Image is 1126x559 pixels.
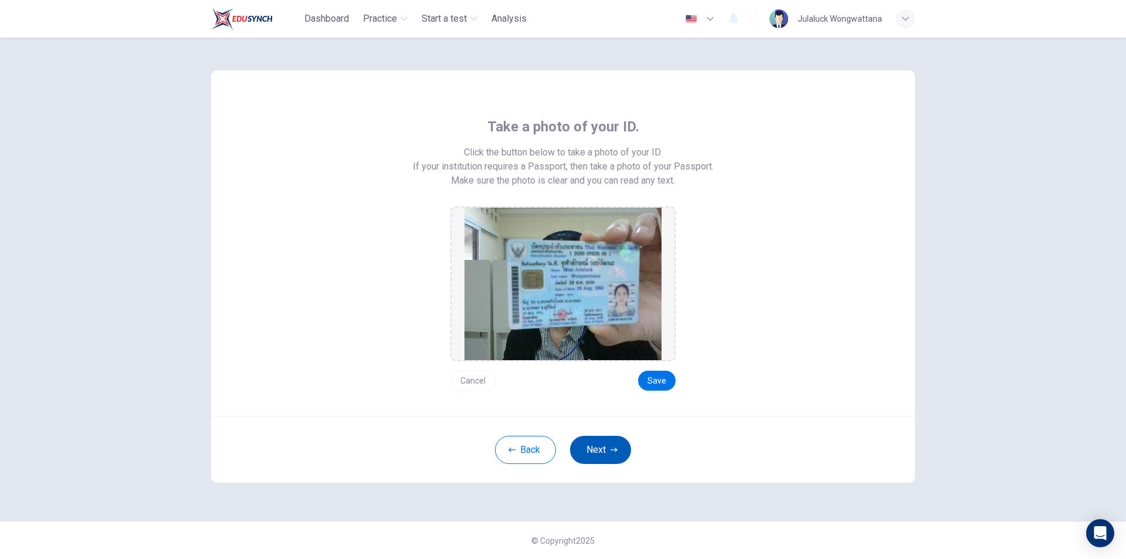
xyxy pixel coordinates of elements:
div: Julaluck Wongwattana [798,12,882,26]
a: Train Test logo [211,7,300,31]
span: Start a test [422,12,467,26]
button: Cancel [450,371,496,391]
div: Open Intercom Messenger [1086,519,1114,547]
img: Train Test logo [211,7,273,31]
span: Click the button below to take a photo of your ID. If your institution requires a Passport, then ... [413,145,714,174]
button: Save [638,371,676,391]
img: Profile picture [769,9,788,28]
button: Start a test [417,8,482,29]
img: preview screemshot [464,208,662,360]
button: Practice [358,8,412,29]
button: Dashboard [300,8,354,29]
span: Make sure the photo is clear and you can read any text. [451,174,675,188]
button: Back [495,436,556,464]
span: Take a photo of your ID. [487,117,639,136]
button: Next [570,436,631,464]
img: en [684,15,698,23]
span: © Copyright 2025 [531,536,595,546]
button: Analysis [487,8,531,29]
span: Practice [363,12,397,26]
span: Analysis [491,12,527,26]
span: Dashboard [304,12,349,26]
